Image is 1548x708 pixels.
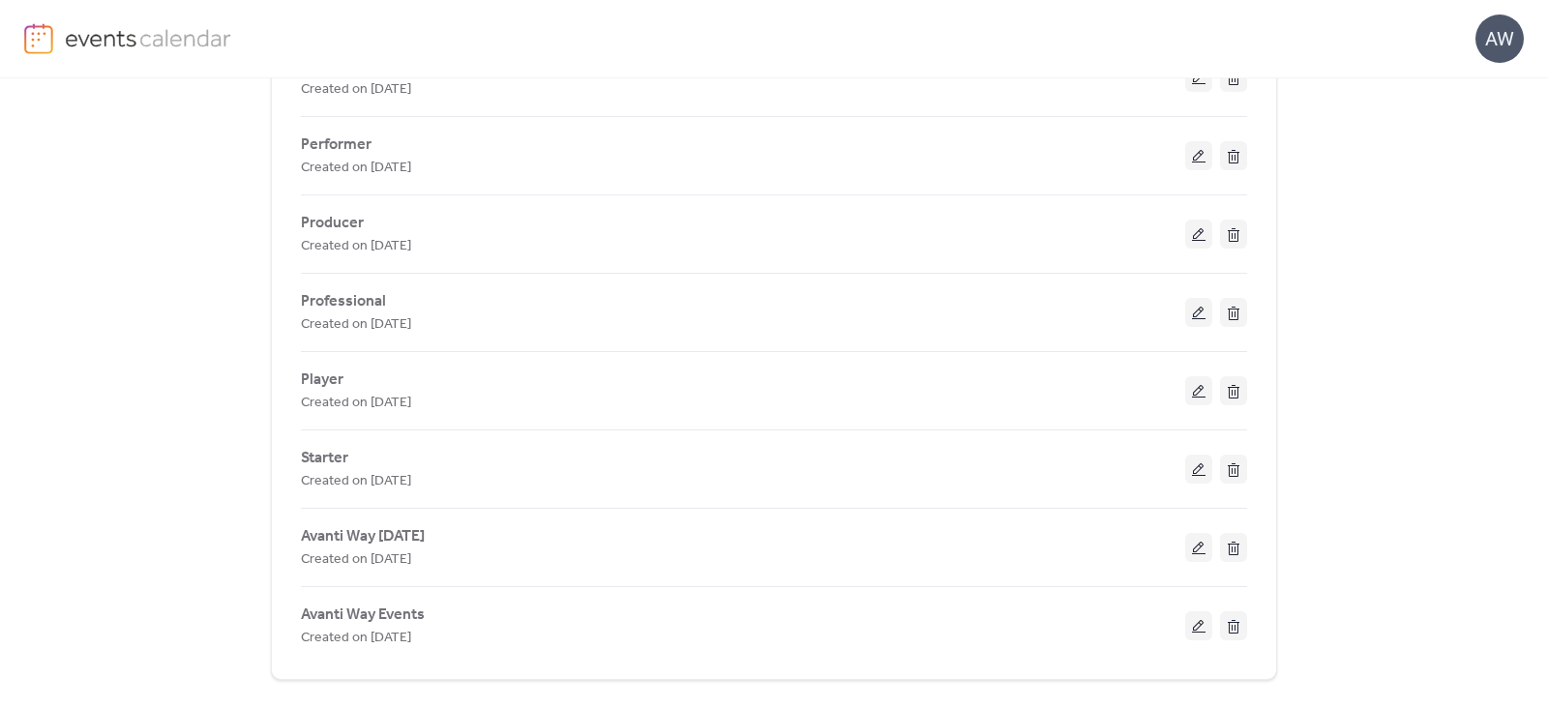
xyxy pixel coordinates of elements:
[301,296,386,307] a: Professional
[301,525,425,548] span: Avanti Way [DATE]
[301,604,425,627] span: Avanti Way Events
[301,447,348,470] span: Starter
[301,470,411,493] span: Created on [DATE]
[301,218,364,228] a: Producer
[301,374,343,385] a: Player
[301,627,411,650] span: Created on [DATE]
[301,369,343,392] span: Player
[1475,15,1524,63] div: AW
[301,313,411,337] span: Created on [DATE]
[301,212,364,235] span: Producer
[301,531,425,542] a: Avanti Way [DATE]
[301,453,348,463] a: Starter
[301,235,411,258] span: Created on [DATE]
[65,23,232,52] img: logo-type
[301,290,386,313] span: Professional
[301,139,372,150] a: Performer
[301,392,411,415] span: Created on [DATE]
[301,133,372,157] span: Performer
[301,548,411,572] span: Created on [DATE]
[301,157,411,180] span: Created on [DATE]
[301,609,425,620] a: Avanti Way Events
[24,23,53,54] img: logo
[301,78,411,102] span: Created on [DATE]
